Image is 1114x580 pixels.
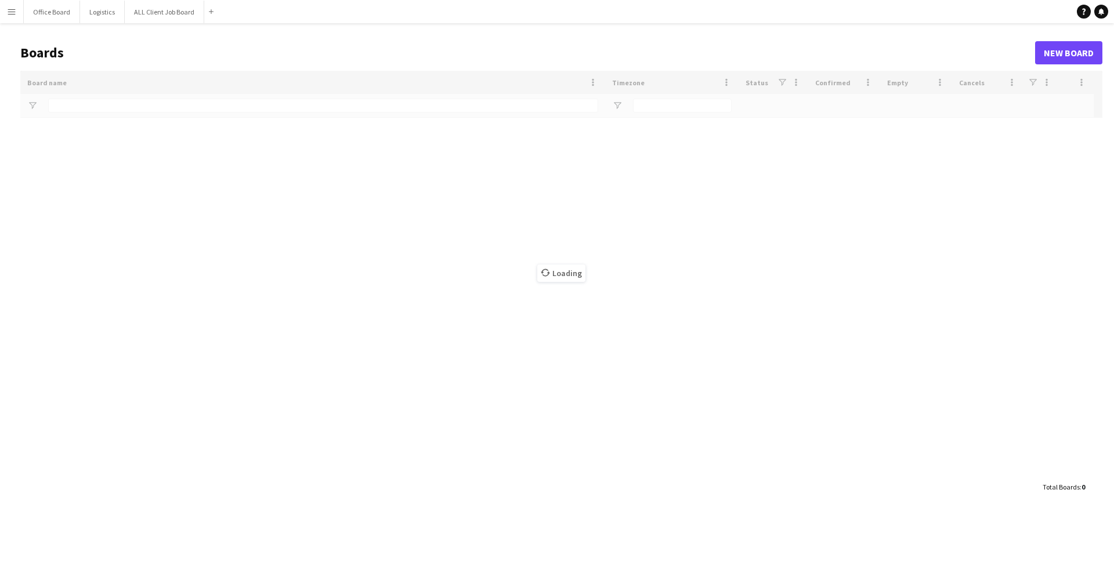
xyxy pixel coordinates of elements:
[1035,41,1102,64] a: New Board
[1043,476,1085,498] div: :
[24,1,80,23] button: Office Board
[1082,483,1085,491] span: 0
[537,264,585,282] span: Loading
[1043,483,1080,491] span: Total Boards
[80,1,125,23] button: Logistics
[20,44,1035,61] h1: Boards
[125,1,204,23] button: ALL Client Job Board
